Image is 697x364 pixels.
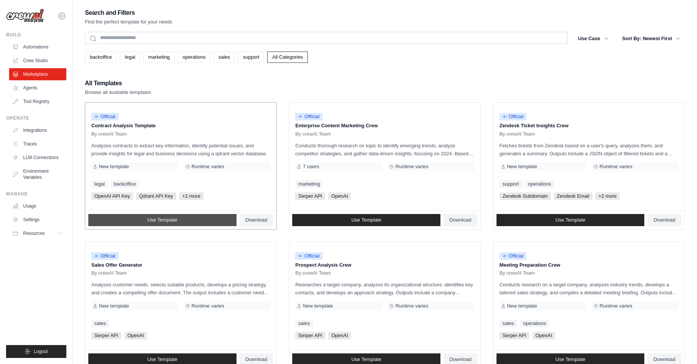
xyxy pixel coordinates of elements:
p: Enterprise Content Marketing Crew [295,122,474,130]
a: Agents [9,82,66,94]
a: support [500,180,522,188]
span: 7 users [303,164,319,170]
a: marketing [143,52,175,63]
span: Use Template [555,217,585,223]
span: Official [295,252,323,260]
span: Use Template [555,356,585,362]
span: OpenAI [328,332,351,339]
span: New template [303,303,333,309]
a: backoffice [111,180,139,188]
span: By crewAI Team [91,131,127,137]
span: Use Template [351,217,381,223]
span: Official [500,252,527,260]
span: New template [507,164,537,170]
span: By crewAI Team [295,131,331,137]
a: operations [525,180,554,188]
a: sales [295,320,313,327]
a: Usage [9,200,66,212]
p: Conducts research on a target company, analyzes industry trends, develops a tailored sales strate... [500,281,678,297]
span: Resources [23,230,45,236]
span: OpenAI API Key [91,192,133,200]
span: Download [653,356,675,362]
a: Tool Registry [9,95,66,108]
a: LLM Connections [9,152,66,164]
a: operations [520,320,549,327]
span: Runtime varies [395,164,428,170]
a: Use Template [292,214,440,226]
p: Prospect Analysis Crew [295,261,474,269]
a: operations [178,52,211,63]
a: Download [647,214,681,226]
a: Download [443,214,478,226]
span: Runtime varies [600,303,633,309]
div: Operate [6,115,66,121]
p: Researches a target company, analyzes its organizational structure, identifies key contacts, and ... [295,281,474,297]
a: Settings [9,214,66,226]
span: Use Template [147,356,177,362]
span: Download [246,217,268,223]
a: Environment Variables [9,165,66,183]
p: Fetches tickets from Zendesk based on a user's query, analyzes them, and generates a summary. Out... [500,142,678,158]
span: Download [246,356,268,362]
p: Contract Analysis Template [91,122,270,130]
span: Official [295,113,323,120]
span: Serper API [295,332,325,339]
span: Download [450,356,471,362]
a: sales [500,320,517,327]
span: Runtime varies [600,164,633,170]
span: Zendesk Subdomain [500,192,551,200]
p: Analyzes customer needs, selects suitable products, develops a pricing strategy, and creates a co... [91,281,270,297]
p: Sales Offer Generator [91,261,270,269]
a: sales [91,320,109,327]
span: By crewAI Team [295,270,331,276]
p: Meeting Preparation Crew [500,261,678,269]
span: New template [99,164,129,170]
a: Use Template [497,214,645,226]
span: +2 more [179,192,204,200]
button: Logout [6,345,66,358]
a: support [238,52,264,63]
button: Use Case [573,32,613,45]
span: OpenAI [124,332,147,339]
a: Automations [9,41,66,53]
p: Conducts thorough research on topic to identify emerging trends, analyze competitor strategies, a... [295,142,474,158]
a: legal [120,52,140,63]
button: Resources [9,227,66,239]
a: Marketplace [9,68,66,80]
span: OpenAI [328,192,351,200]
span: Use Template [351,356,381,362]
span: New template [507,303,537,309]
div: Build [6,32,66,38]
p: Zendesk Ticket Insights Crew [500,122,678,130]
span: Runtime varies [191,164,224,170]
span: Download [450,217,471,223]
span: New template [99,303,129,309]
a: marketing [295,180,323,188]
span: Download [653,217,675,223]
span: +2 more [595,192,620,200]
a: sales [214,52,235,63]
a: legal [91,180,108,188]
p: Find the perfect template for your needs [85,18,172,26]
span: Use Template [147,217,177,223]
a: Download [240,214,274,226]
span: By crewAI Team [500,131,535,137]
span: Zendesk Email [554,192,592,200]
span: Serper API [91,332,121,339]
span: By crewAI Team [500,270,535,276]
a: All Categories [267,52,308,63]
a: Traces [9,138,66,150]
span: By crewAI Team [91,270,127,276]
a: Use Template [88,214,237,226]
span: Logout [34,348,48,355]
span: Official [91,113,119,120]
a: Integrations [9,124,66,136]
span: Qdrant API Key [136,192,176,200]
span: Official [91,252,119,260]
p: Analyzes contracts to extract key information, identify potential issues, and provide insights fo... [91,142,270,158]
h2: All Templates [85,78,151,89]
span: Serper API [295,192,325,200]
button: Sort By: Newest First [618,32,685,45]
span: Official [500,113,527,120]
h2: Search and Filters [85,8,172,18]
